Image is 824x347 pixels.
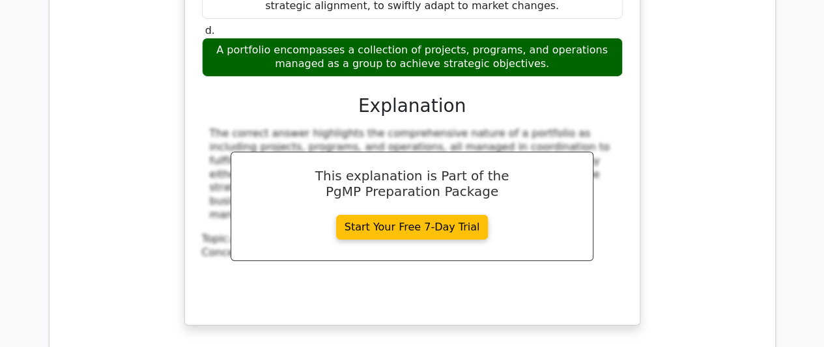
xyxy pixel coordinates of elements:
[210,95,615,117] h3: Explanation
[202,232,623,246] div: Topic:
[210,127,615,222] div: The correct answer highlights the comprehensive nature of a portfolio as including projects, prog...
[205,24,215,36] span: d.
[202,246,623,260] div: Concept:
[202,38,623,77] div: A portfolio encompasses a collection of projects, programs, and operations managed as a group to ...
[336,215,489,240] a: Start Your Free 7-Day Trial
